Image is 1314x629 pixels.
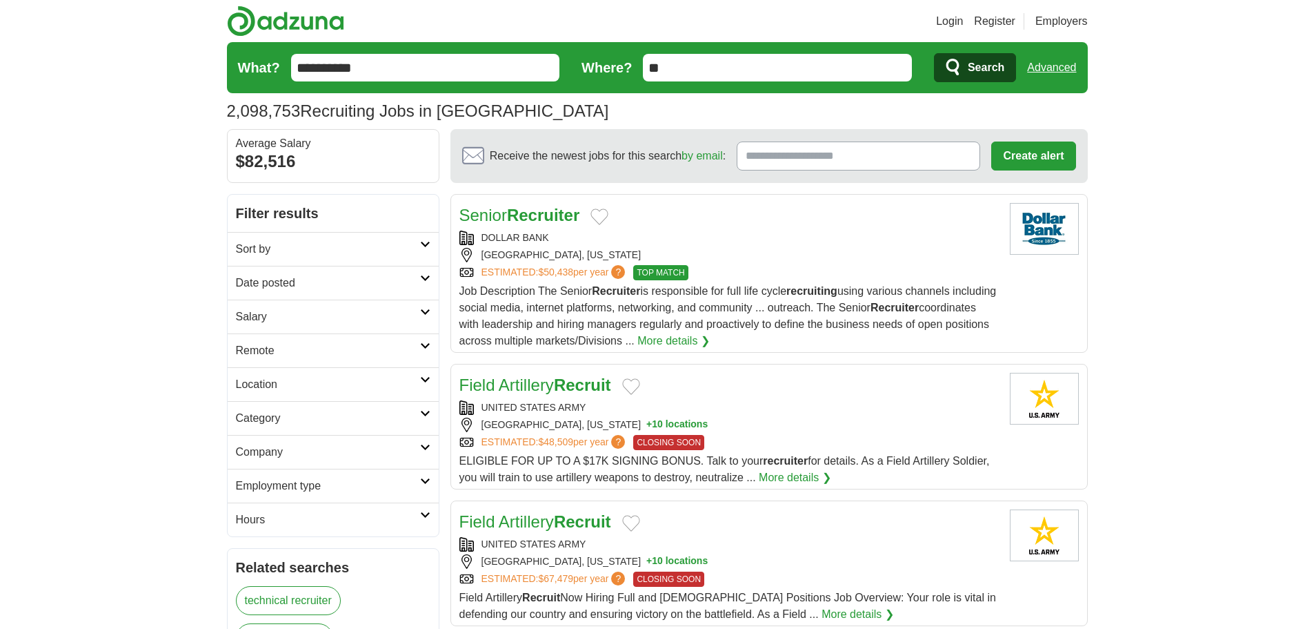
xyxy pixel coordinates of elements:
a: UNITED STATES ARMY [481,402,586,413]
a: Hours [228,503,439,536]
span: ? [611,572,625,586]
span: ? [611,435,625,449]
span: ? [611,265,625,279]
button: Search [934,53,1016,82]
a: UNITED STATES ARMY [481,539,586,550]
a: Field ArtilleryRecruit [459,376,611,394]
h2: Related searches [236,557,430,578]
button: +10 locations [646,418,708,432]
a: Login [936,13,963,30]
strong: Recruiter [870,302,919,313]
img: Adzuna logo [227,6,344,37]
span: CLOSING SOON [633,435,704,450]
h2: Remote [236,342,420,359]
h2: Employment type [236,478,420,494]
img: United States Army logo [1010,373,1079,425]
span: Job Description The Senior is responsible for full life cycle using various channels including so... [459,285,997,347]
h1: Recruiting Jobs in [GEOGRAPHIC_DATA] [227,101,609,120]
span: 2,098,753 [227,99,301,124]
button: Create alert [991,142,1075,171]
button: Add to favorite jobs [622,378,640,395]
span: $48,509 [538,436,573,447]
div: $82,516 [236,149,430,174]
a: Category [228,401,439,435]
strong: recruiter [763,455,808,467]
h2: Date posted [236,275,420,291]
img: United States Army logo [1010,510,1079,561]
h2: Location [236,376,420,393]
a: Location [228,367,439,401]
span: CLOSING SOON [633,572,704,587]
a: More details ❯ [637,333,710,349]
h2: Category [236,410,420,427]
a: Advanced [1027,54,1076,81]
a: More details ❯ [822,606,894,623]
button: Add to favorite jobs [622,515,640,532]
h2: Sort by [236,241,420,258]
span: $50,438 [538,267,573,278]
h2: Filter results [228,195,439,232]
span: Receive the newest jobs for this search : [490,148,726,164]
span: + [646,554,652,569]
strong: recruiting [786,285,837,297]
strong: Recruit [522,592,560,603]
div: [GEOGRAPHIC_DATA], [US_STATE] [459,248,999,262]
a: ESTIMATED:$48,509per year? [481,435,628,450]
div: Average Salary [236,138,430,149]
a: Register [974,13,1015,30]
a: Sort by [228,232,439,266]
strong: Recruiter [592,285,640,297]
h2: Salary [236,309,420,325]
button: +10 locations [646,554,708,569]
a: DOLLAR BANK [481,232,549,243]
div: [GEOGRAPHIC_DATA], [US_STATE] [459,418,999,432]
a: Date posted [228,266,439,300]
img: Dollar Bank logo [1010,203,1079,255]
span: TOP MATCH [633,265,688,280]
a: Remote [228,333,439,367]
a: by email [681,150,723,162]
h2: Hours [236,512,420,528]
a: SeniorRecruiter [459,206,580,224]
a: ESTIMATED:$67,479per year? [481,572,628,587]
span: ELIGIBLE FOR UP TO A $17K SIGNING BONUS. Talk to your for details. As a Field Artillery Soldier, ... [459,455,990,483]
span: Field Artillery Now Hiring Full and [DEMOGRAPHIC_DATA] Positions Job Overview: Your role is vital... [459,592,996,620]
span: + [646,418,652,432]
label: What? [238,57,280,78]
a: Company [228,435,439,469]
a: Salary [228,300,439,333]
span: Search [968,54,1004,81]
a: Employment type [228,469,439,503]
div: [GEOGRAPHIC_DATA], [US_STATE] [459,554,999,569]
strong: Recruiter [507,206,579,224]
label: Where? [581,57,632,78]
strong: Recruit [554,512,611,531]
a: Employers [1035,13,1088,30]
strong: Recruit [554,376,611,394]
h2: Company [236,444,420,461]
a: ESTIMATED:$50,438per year? [481,265,628,280]
a: technical recruiter [236,586,341,615]
span: $67,479 [538,573,573,584]
button: Add to favorite jobs [590,209,608,225]
a: More details ❯ [759,470,831,486]
a: Field ArtilleryRecruit [459,512,611,531]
